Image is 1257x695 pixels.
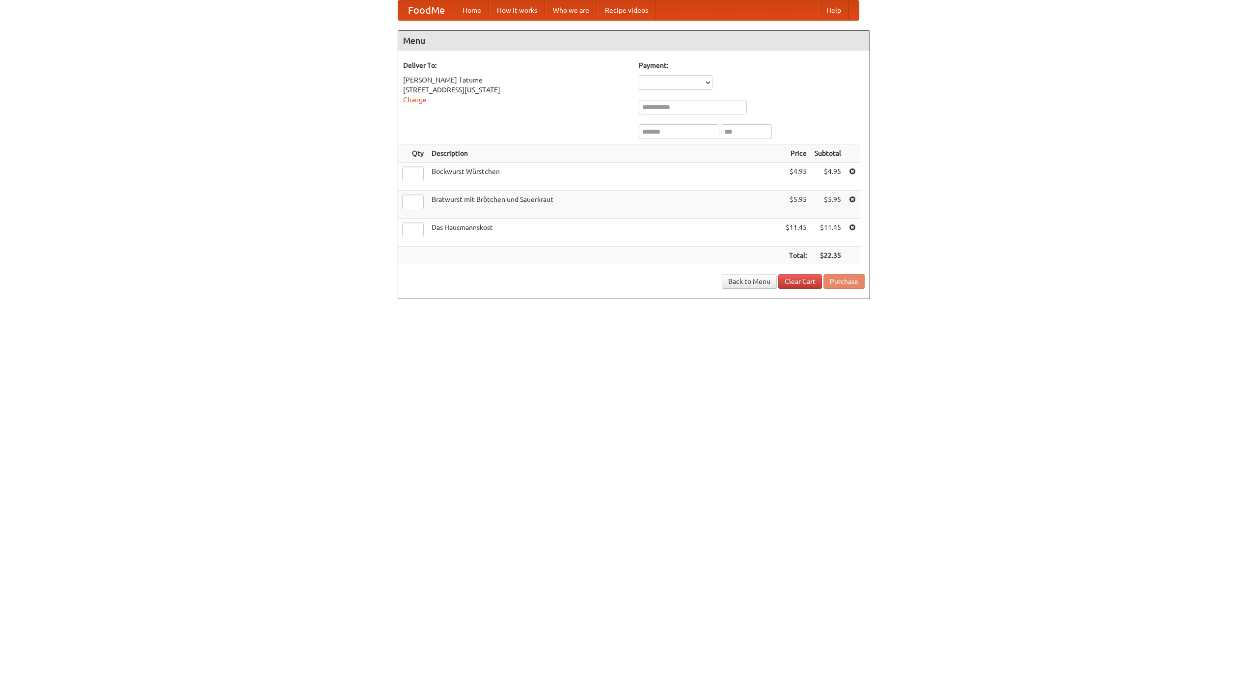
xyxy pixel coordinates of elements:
[403,96,427,104] a: Change
[545,0,597,20] a: Who we are
[398,144,428,163] th: Qty
[778,274,822,289] a: Clear Cart
[489,0,545,20] a: How it works
[811,219,845,247] td: $11.45
[455,0,489,20] a: Home
[722,274,777,289] a: Back to Menu
[811,247,845,265] th: $22.35
[811,163,845,191] td: $4.95
[811,144,845,163] th: Subtotal
[597,0,656,20] a: Recipe videos
[819,0,849,20] a: Help
[782,144,811,163] th: Price
[639,60,865,70] h5: Payment:
[823,274,865,289] button: Purchase
[428,191,782,219] td: Bratwurst mit Brötchen und Sauerkraut
[428,144,782,163] th: Description
[428,219,782,247] td: Das Hausmannskost
[403,85,629,95] div: [STREET_ADDRESS][US_STATE]
[403,75,629,85] div: [PERSON_NAME] Tatume
[782,163,811,191] td: $4.95
[398,0,455,20] a: FoodMe
[782,191,811,219] td: $5.95
[811,191,845,219] td: $5.95
[398,31,870,51] h4: Menu
[782,247,811,265] th: Total:
[403,60,629,70] h5: Deliver To:
[428,163,782,191] td: Bockwurst Würstchen
[782,219,811,247] td: $11.45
